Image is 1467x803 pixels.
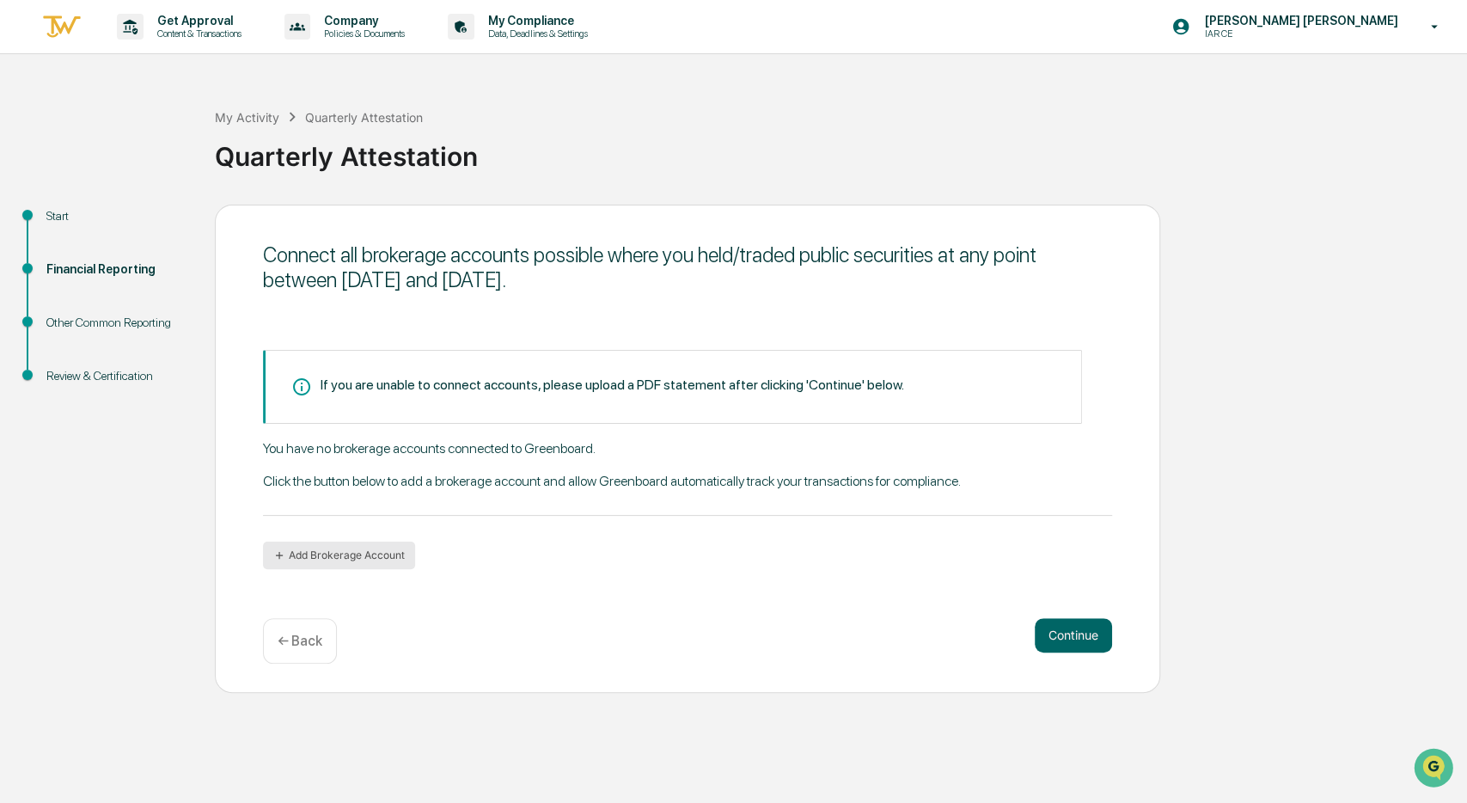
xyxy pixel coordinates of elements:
[142,164,213,181] span: Attestations
[10,157,118,188] a: 🖐️Preclearance
[118,157,220,188] a: 🗄️Attestations
[292,84,313,105] button: Start new chat
[41,13,83,41] img: logo
[215,127,1458,172] div: Quarterly Attestation
[10,190,115,221] a: 🔎Data Lookup
[215,110,279,125] div: My Activity
[144,28,250,40] p: Content & Transactions
[58,96,217,110] div: We're available if you need us!
[58,79,282,96] div: Start new chat
[17,199,31,212] div: 🔎
[1035,618,1112,653] button: Continue
[1412,746,1458,793] iframe: Open customer support
[34,197,108,214] span: Data Lookup
[1190,14,1406,28] p: [PERSON_NAME] [PERSON_NAME]
[1190,28,1359,40] p: IAR CE
[310,28,413,40] p: Policies & Documents
[121,238,208,252] a: Powered byPylon
[263,440,1112,516] div: You have no brokerage accounts connected to Greenboard. Click the button below to add a brokerage...
[263,542,415,569] button: Add Brokerage Account
[263,242,1112,292] div: Connect all brokerage accounts possible where you held/traded public securities at any point betw...
[46,261,187,279] div: Financial Reporting
[474,28,596,40] p: Data, Deadlines & Settings
[17,79,48,110] img: 1746055101610-c473b297-6a78-478c-a979-82029cc54cd1
[17,166,31,180] div: 🖐️
[34,164,111,181] span: Preclearance
[46,207,187,225] div: Start
[144,14,250,28] p: Get Approval
[46,367,187,385] div: Review & Certification
[171,239,208,252] span: Pylon
[321,377,904,393] div: If you are unable to connect accounts, please upload a PDF statement after clicking 'Continue' be...
[278,633,322,649] p: ← Back
[125,166,138,180] div: 🗄️
[310,14,413,28] p: Company
[46,314,187,332] div: Other Common Reporting
[474,14,596,28] p: My Compliance
[305,110,423,125] div: Quarterly Attestation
